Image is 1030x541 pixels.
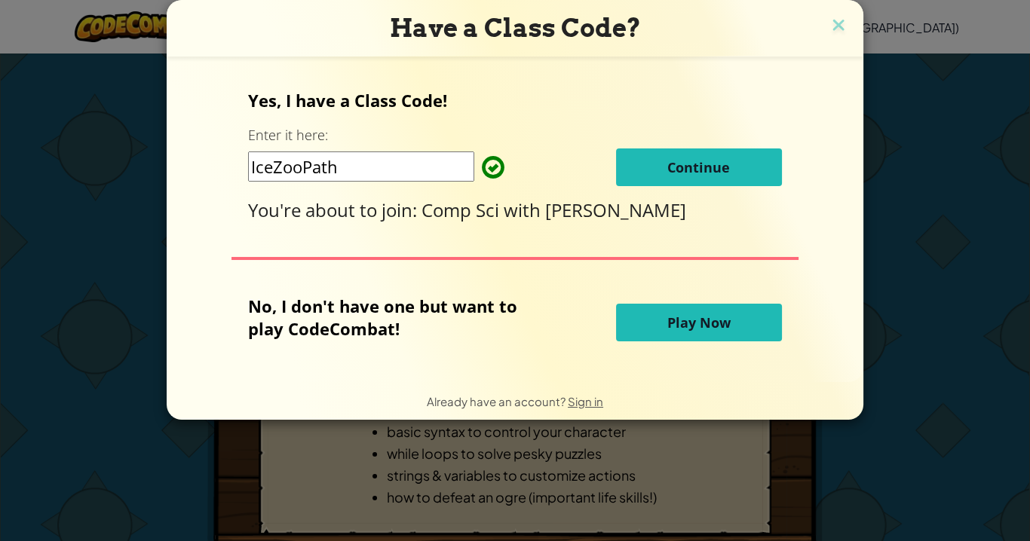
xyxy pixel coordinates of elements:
p: Yes, I have a Class Code! [248,89,781,112]
span: You're about to join: [248,197,422,222]
a: Sign in [568,394,603,408]
span: Continue [667,158,730,176]
span: with [504,197,545,222]
span: Have a Class Code? [390,13,641,43]
img: close icon [829,15,848,38]
button: Play Now [616,304,782,341]
span: Play Now [667,313,731,332]
button: Continue [616,148,782,186]
p: No, I don't have one but want to play CodeCombat! [248,295,540,340]
span: [PERSON_NAME] [545,197,686,222]
label: Enter it here: [248,126,328,145]
span: Comp Sci [422,197,504,222]
span: Already have an account? [427,394,568,408]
